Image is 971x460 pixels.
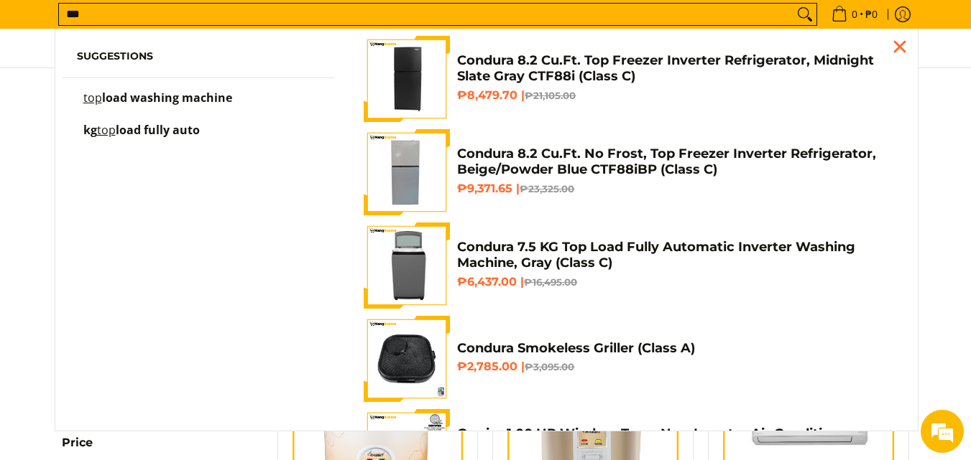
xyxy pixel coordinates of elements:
a: Condura 8.2 Cu.Ft. Top Freezer Inverter Refrigerator, Midnight Slate Gray CTF88i (Class C) Condur... [364,36,896,122]
span: We're online! [83,139,198,283]
div: Chat with us now [75,80,241,99]
a: condura-7.5kg-fully-automatic-top-load-inverter-washing-machine-class-a-full-view-mang-kosme Cond... [364,222,896,309]
del: ₱16,495.00 [524,276,577,288]
div: Minimize live chat window [236,7,270,42]
h4: Condura 8.2 Cu.Ft. Top Freezer Inverter Refrigerator, Midnight Slate Gray CTF88i (Class C) [457,52,896,85]
img: Condura 8.2 Cu.Ft. Top Freezer Inverter Refrigerator, Midnight Slate Gray CTF88i (Class C) [364,36,450,122]
p: top load washing machine [83,93,232,118]
div: Close pop up [889,36,911,57]
p: kg top load fully auto [83,125,200,150]
button: Search [793,4,816,25]
h6: ₱8,479.70 | [457,88,896,103]
span: Price [62,437,93,449]
img: Condura 8.2 Cu.Ft. No Frost, Top Freezer Inverter Refrigerator, Beige/Powder Blue CTF88iBP (Class C) [364,129,450,215]
img: condura-smokeless-griller-full-view-mang-kosme [364,316,450,402]
span: ₱0 [863,9,880,19]
mark: top [83,90,102,105]
h6: ₱9,371.65 | [457,182,896,196]
del: ₱3,095.00 [525,361,574,372]
img: condura-7.5kg-fully-automatic-top-load-inverter-washing-machine-class-a-full-view-mang-kosme [367,222,446,309]
h6: ₱6,437.00 | [457,275,896,289]
del: ₱23,325.00 [520,183,574,194]
h6: Suggestions [77,50,321,63]
a: kg top load fully auto [77,125,321,150]
mark: top [97,122,116,138]
span: kg [83,122,97,138]
span: load fully auto [116,122,200,138]
del: ₱21,105.00 [525,90,576,101]
span: • [827,6,882,22]
textarea: Type your message and hit 'Enter' [7,307,274,357]
h6: ₱2,785.00 | [457,360,896,374]
h4: Carrier 1.00 HP Window-Type, Non-Inverter Air Conditioner (Class B) [457,426,896,458]
a: top load washing machine [77,93,321,118]
span: 0 [850,9,860,19]
h4: Condura 7.5 KG Top Load Fully Automatic Inverter Washing Machine, Gray (Class C) [457,239,896,271]
span: load washing machine [102,90,232,105]
h4: Condura 8.2 Cu.Ft. No Frost, Top Freezer Inverter Refrigerator, Beige/Powder Blue CTF88iBP (Class C) [457,146,896,178]
h4: Condura Smokeless Griller (Class A) [457,340,896,357]
a: Condura 8.2 Cu.Ft. No Frost, Top Freezer Inverter Refrigerator, Beige/Powder Blue CTF88iBP (Class... [364,129,896,215]
a: condura-smokeless-griller-full-view-mang-kosme Condura Smokeless Griller (Class A) ₱2,785.00 |₱3,... [364,316,896,402]
summary: Open [62,437,93,459]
